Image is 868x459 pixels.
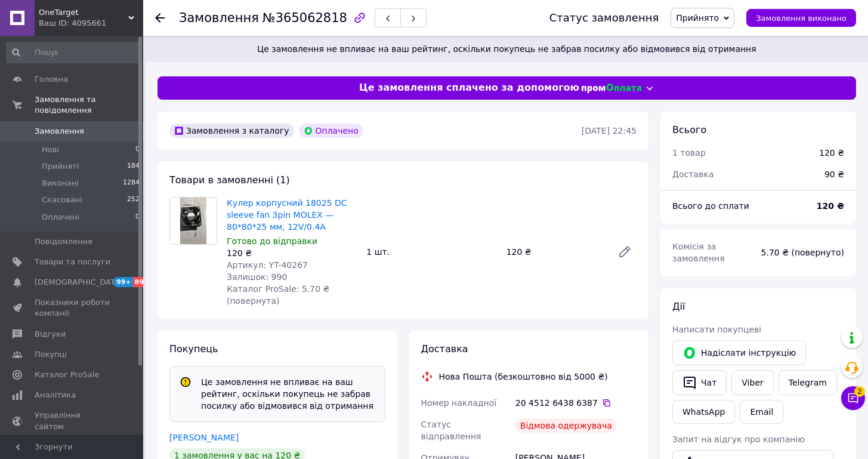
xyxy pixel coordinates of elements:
span: Товари в замовленні (1) [169,174,290,186]
div: Статус замовлення [549,12,659,24]
div: 120 ₴ [227,247,357,259]
span: OneTarget [39,7,128,18]
a: Viber [731,370,773,395]
span: Товари та послуги [35,257,110,267]
div: 90 ₴ [817,161,851,187]
span: Оплачені [42,212,79,223]
input: Пошук [6,42,141,63]
span: Дії [672,301,685,312]
span: Управління сайтом [35,410,110,432]
span: 89 [133,277,147,287]
span: 1 товар [672,148,706,158]
span: [DEMOGRAPHIC_DATA] [35,277,123,288]
div: Це замовлення не впливає на ваш рейтинг, оскільки покупець не забрав посилку або відмовився від о... [196,376,380,412]
a: Редагувати [613,240,637,264]
div: Замовлення з каталогу [169,124,294,138]
img: Кулер корпусний 18025 DC sleeve fan 3pin MOLEX — 80*80*25 мм, 12V/0.4A [180,198,206,244]
span: Головна [35,74,68,85]
span: Покупець [169,343,218,355]
span: Це замовлення не впливає на ваш рейтинг, оскільки покупець не забрав посилку або відмовився від о... [160,43,854,55]
span: Прийняті [42,161,79,172]
span: Каталог ProSale: 5.70 ₴ (повернута) [227,284,329,306]
div: Повернутися назад [155,12,165,24]
span: Залишок: 990 [227,272,287,282]
button: Надіслати інструкцію [672,340,806,365]
span: Статус відправлення [421,420,481,441]
div: Ваш ID: 4095661 [39,18,143,29]
div: 120 ₴ [819,147,844,159]
a: Telegram [779,370,837,395]
span: Комісія за замовлення [672,242,725,263]
span: 2 [854,386,865,397]
span: Готово до відправки [227,236,317,246]
div: Оплачено [299,124,363,138]
a: Кулер корпусний 18025 DC sleeve fan 3pin MOLEX — 80*80*25 мм, 12V/0.4A [227,198,347,232]
span: 5.70 ₴ (повернуто) [761,248,844,257]
span: Повідомлення [35,236,92,247]
button: Чат з покупцем2 [841,386,865,410]
div: Нова Пошта (безкоштовно від 5000 ₴) [436,371,611,383]
span: Відгуки [35,329,66,340]
b: 120 ₴ [817,201,844,211]
span: Доставка [672,170,713,179]
span: Показники роботи компанії [35,297,110,319]
a: WhatsApp [672,400,735,424]
span: Нові [42,144,59,155]
span: 99+ [113,277,133,287]
span: Запит на відгук про компанію [672,435,805,444]
span: Аналітика [35,390,76,401]
span: Замовлення [35,126,84,137]
span: Каталог ProSale [35,369,99,380]
span: Покупці [35,349,67,360]
span: №365062818 [262,11,347,25]
time: [DATE] 22:45 [582,126,637,135]
span: 0 [135,212,140,223]
span: Прийнято [676,13,719,23]
span: 252 [127,195,140,205]
span: Виконані [42,178,79,189]
span: Це замовлення сплачено за допомогою [359,81,579,95]
button: Замовлення виконано [746,9,856,27]
button: Email [740,400,783,424]
span: Всього до сплати [672,201,749,211]
div: 20 4512 6438 6387 [515,397,637,409]
span: Доставка [421,343,468,355]
span: Замовлення виконано [756,14,847,23]
span: 184 [127,161,140,172]
div: 120 ₴ [502,244,608,260]
div: Відмова одержувача [515,418,617,433]
span: Артикул: YT-40267 [227,260,308,270]
span: Номер накладної [421,398,497,408]
span: Замовлення [179,11,259,25]
span: Написати покупцеві [672,325,761,334]
button: Чат [672,370,727,395]
a: [PERSON_NAME] [169,433,239,442]
span: Скасовані [42,195,82,205]
div: 1 шт. [362,244,501,260]
span: Всього [672,124,706,135]
span: Замовлення та повідомлення [35,94,143,116]
span: 1284 [123,178,140,189]
span: 0 [135,144,140,155]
